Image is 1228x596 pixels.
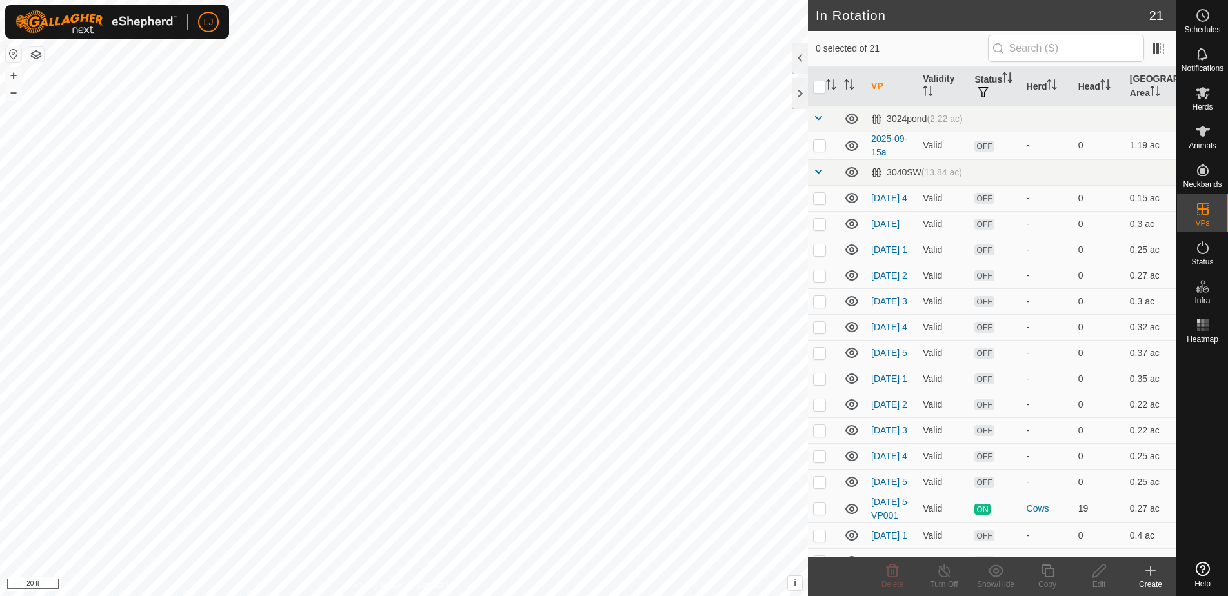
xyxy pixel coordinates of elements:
[1002,74,1012,84] p-sorticon: Activate to sort
[1125,366,1176,392] td: 0.35 ac
[918,263,969,288] td: Valid
[1027,192,1068,205] div: -
[918,366,969,392] td: Valid
[918,522,969,548] td: Valid
[974,296,994,307] span: OFF
[6,84,21,100] button: –
[866,67,918,106] th: VP
[970,579,1022,590] div: Show/Hide
[1073,548,1125,574] td: 0
[1150,88,1160,98] p-sorticon: Activate to sort
[1125,443,1176,469] td: 0.25 ac
[918,443,969,469] td: Valid
[1027,555,1068,568] div: -
[1125,548,1176,574] td: 0.3 ac
[974,270,994,281] span: OFF
[871,296,907,306] a: [DATE] 3
[1073,469,1125,495] td: 0
[918,417,969,443] td: Valid
[1073,132,1125,159] td: 0
[988,35,1144,62] input: Search (S)
[871,322,907,332] a: [DATE] 4
[794,577,796,588] span: i
[1125,340,1176,366] td: 0.37 ac
[969,67,1021,106] th: Status
[1073,579,1125,590] div: Edit
[974,399,994,410] span: OFF
[28,47,44,63] button: Map Layers
[871,270,907,281] a: [DATE] 2
[918,469,969,495] td: Valid
[871,451,907,461] a: [DATE] 4
[844,81,854,92] p-sorticon: Activate to sort
[871,244,907,255] a: [DATE] 1
[1149,6,1163,25] span: 21
[1125,314,1176,340] td: 0.32 ac
[1022,579,1073,590] div: Copy
[1027,424,1068,437] div: -
[974,477,994,488] span: OFF
[1073,67,1125,106] th: Head
[1194,580,1211,588] span: Help
[1073,417,1125,443] td: 0
[974,322,994,333] span: OFF
[871,556,907,566] a: [DATE] 2
[1194,297,1210,304] span: Infra
[974,244,994,255] span: OFF
[918,314,969,340] td: Valid
[353,579,401,591] a: Privacy Policy
[871,530,907,541] a: [DATE] 1
[1073,392,1125,417] td: 0
[974,219,994,230] span: OFF
[6,68,21,83] button: +
[1125,522,1176,548] td: 0.4 ac
[1195,219,1209,227] span: VPs
[974,193,994,204] span: OFF
[1073,211,1125,237] td: 0
[1125,132,1176,159] td: 1.19 ac
[918,392,969,417] td: Valid
[1192,103,1213,111] span: Herds
[1125,237,1176,263] td: 0.25 ac
[918,340,969,366] td: Valid
[974,425,994,436] span: OFF
[974,451,994,462] span: OFF
[1027,502,1068,515] div: Cows
[1073,237,1125,263] td: 0
[871,114,963,124] div: 3024pond
[918,185,969,211] td: Valid
[918,548,969,574] td: Valid
[974,556,994,567] span: OFF
[1125,579,1176,590] div: Create
[1125,67,1176,106] th: [GEOGRAPHIC_DATA] Area
[918,237,969,263] td: Valid
[6,46,21,62] button: Reset Map
[788,576,802,590] button: i
[974,141,994,152] span: OFF
[816,8,1149,23] h2: In Rotation
[918,211,969,237] td: Valid
[1125,288,1176,314] td: 0.3 ac
[1125,495,1176,522] td: 0.27 ac
[1027,475,1068,489] div: -
[1125,392,1176,417] td: 0.22 ac
[923,88,933,98] p-sorticon: Activate to sort
[1073,495,1125,522] td: 19
[204,15,214,29] span: LJ
[871,134,907,157] a: 2025-09-15a
[1182,65,1223,72] span: Notifications
[871,399,907,410] a: [DATE] 2
[871,167,962,178] div: 3040SW
[871,193,907,203] a: [DATE] 4
[1027,321,1068,334] div: -
[1073,443,1125,469] td: 0
[1191,258,1213,266] span: Status
[1177,557,1228,593] a: Help
[918,67,969,106] th: Validity
[1027,372,1068,386] div: -
[1189,142,1216,150] span: Animals
[1125,263,1176,288] td: 0.27 ac
[1022,67,1073,106] th: Herd
[1073,522,1125,548] td: 0
[974,373,994,384] span: OFF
